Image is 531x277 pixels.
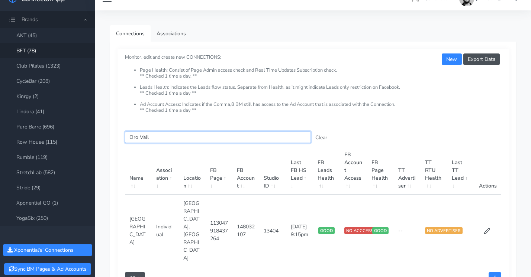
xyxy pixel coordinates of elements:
[3,244,92,256] button: Xponential's' Connections
[179,146,206,195] th: Location
[125,195,152,266] td: [GEOGRAPHIC_DATA]
[140,102,501,113] li: Ad Account Access: Indicates if the Comma,8 BM still has access to the Ad Account that is associa...
[151,25,192,42] a: Associations
[140,85,501,102] li: Leads Health: Indicates the Leads flow status. Separate from Health, as it might indicate Leads o...
[125,131,311,143] input: enter text you want to search
[447,195,474,266] td: --
[4,263,91,275] button: Sync BM Pages & Ad Accounts
[125,146,152,195] th: Name
[318,227,335,234] span: GOOD
[22,16,38,23] span: Brands
[152,146,178,195] th: Association
[367,146,394,195] th: FB Page Health
[140,68,501,85] li: Page Health: Consist of Page Admin access check and Real Time Updates Subscription check. ** Chec...
[206,146,232,195] th: FB Page
[206,195,232,266] td: 113047918437264
[340,146,367,195] th: FB Account Access
[232,195,259,266] td: 148032107
[286,195,313,266] td: [DATE] 9:15pm
[394,146,421,195] th: TT Advertiser
[110,25,151,42] a: Connections
[313,146,340,195] th: FB Leads Health
[442,53,461,65] button: New
[463,53,500,65] button: Export Data
[425,227,463,234] span: NO ADVERTISER
[474,146,501,195] th: Actions
[372,227,389,234] span: GOOD
[447,146,474,195] th: Last TT Lead
[179,195,206,266] td: [GEOGRAPHIC_DATA],[GEOGRAPHIC_DATA]
[259,195,286,266] td: 13404
[421,146,447,195] th: TT RTU Health
[344,227,375,234] span: NO ACCCESS
[286,146,313,195] th: Last FB HS Lead
[152,195,178,266] td: Individual
[232,146,259,195] th: FB Account
[125,48,501,113] small: Monitor, edit and create new CONNECTIONS:
[394,195,421,266] td: --
[311,132,332,143] button: Clear
[259,146,286,195] th: Studio ID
